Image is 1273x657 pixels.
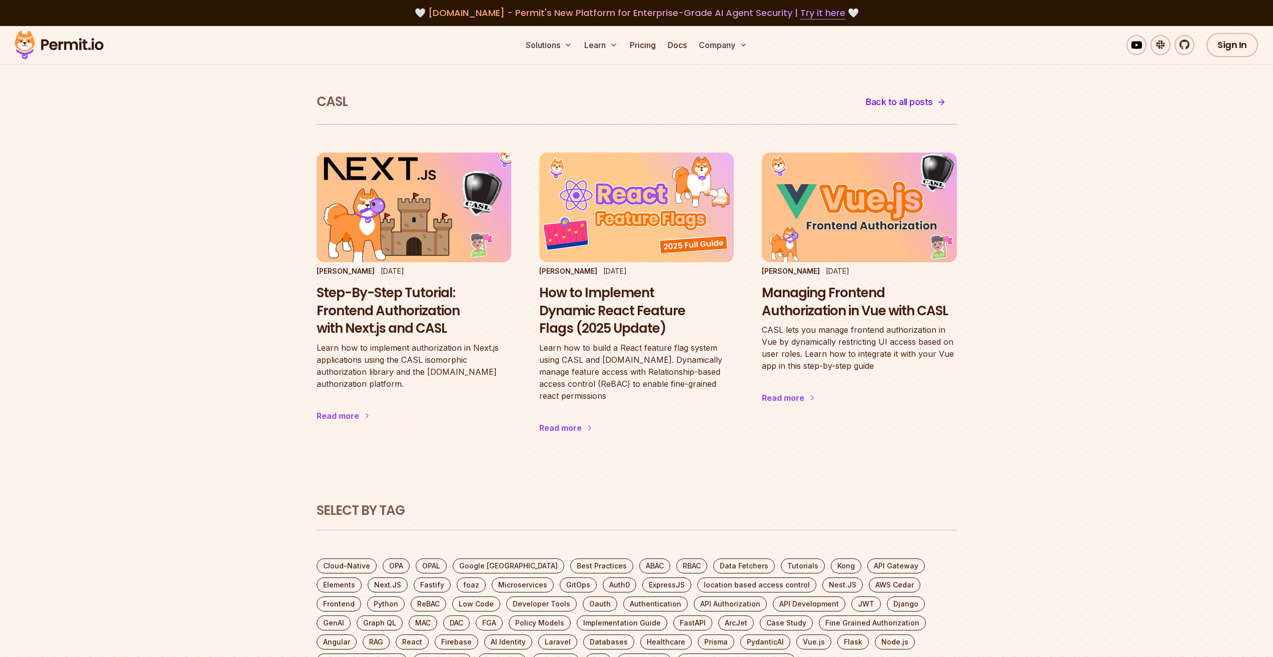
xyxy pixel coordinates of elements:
a: ReBAC [411,596,446,611]
h2: Select by Tag [317,502,957,520]
a: Healthcare [640,634,692,649]
a: Kong [831,558,861,573]
a: How to Implement Dynamic React Feature Flags (2025 Update)[PERSON_NAME][DATE]How to Implement Dyn... [539,153,734,454]
a: React [396,634,429,649]
a: API Gateway [867,558,925,573]
a: Oauth [583,596,617,611]
a: ArcJet [718,615,754,630]
p: CASL lets you manage frontend authorization in Vue by dynamically restricting UI access based on ... [762,324,956,372]
a: Google [GEOGRAPHIC_DATA] [453,558,564,573]
a: Microservices [492,577,554,592]
a: Vue.js [796,634,831,649]
p: [PERSON_NAME] [539,266,597,276]
a: Managing Frontend Authorization in Vue with CASL[PERSON_NAME][DATE]Managing Frontend Authorizatio... [762,153,956,424]
h3: How to Implement Dynamic React Feature Flags (2025 Update) [539,284,734,338]
a: Developer Tools [506,596,577,611]
a: API Authorization [694,596,767,611]
a: MAC [409,615,437,630]
a: Cloud-Native [317,558,377,573]
a: Authentication [623,596,688,611]
span: Back to all posts [866,95,933,109]
a: Low Code [452,596,500,611]
a: Firebase [435,634,478,649]
time: [DATE] [603,267,627,275]
h1: CASL [317,93,348,111]
button: Company [695,35,751,55]
p: [PERSON_NAME] [317,266,375,276]
div: 🤍 🤍 [24,6,1249,20]
a: Databases [583,634,634,649]
a: Pricing [626,35,660,55]
a: Node.js [875,634,915,649]
a: OPAL [416,558,447,573]
a: Sign In [1206,33,1258,57]
a: Fine Grained Authorization [819,615,926,630]
a: RBAC [676,558,707,573]
time: [DATE] [826,267,849,275]
a: Implementation Guide [577,615,667,630]
div: Read more [317,410,359,422]
a: AWS Cedar [869,577,920,592]
div: Read more [539,422,582,434]
a: Graph QL [357,615,403,630]
a: Python [367,596,405,611]
h3: Step-By-Step Tutorial: Frontend Authorization with Next.js and CASL [317,284,511,338]
a: Auth0 [603,577,636,592]
a: Nest.JS [822,577,863,592]
a: ExpressJS [642,577,691,592]
a: PydanticAI [740,634,790,649]
a: Case Study [760,615,813,630]
a: AI Identity [484,634,532,649]
a: Best Practices [570,558,633,573]
a: API Development [773,596,845,611]
a: Django [887,596,925,611]
button: Solutions [522,35,576,55]
p: [PERSON_NAME] [762,266,820,276]
div: Read more [762,392,804,404]
a: Fastify [414,577,451,592]
a: Tutorials [781,558,825,573]
a: Policy Models [509,615,571,630]
a: Elements [317,577,362,592]
a: Laravel [538,634,577,649]
a: OPA [383,558,410,573]
a: GenAI [317,615,351,630]
button: Learn [580,35,622,55]
p: Learn how to build a React feature flag system using CASL and [DOMAIN_NAME]. Dynamically manage f... [539,342,734,402]
a: Frontend [317,596,361,611]
a: Angular [317,634,357,649]
a: Flask [837,634,869,649]
a: Step-By-Step Tutorial: Frontend Authorization with Next.js and CASL[PERSON_NAME][DATE]Step-By-Ste... [317,153,511,442]
img: How to Implement Dynamic React Feature Flags (2025 Update) [539,153,734,262]
a: Data Fetchers [713,558,775,573]
a: FastAPI [673,615,712,630]
a: foaz [457,577,486,592]
a: RAG [363,634,390,649]
a: DAC [443,615,470,630]
a: JWT [851,596,881,611]
a: Prisma [698,634,734,649]
img: Managing Frontend Authorization in Vue with CASL [762,153,956,262]
a: FGA [476,615,503,630]
a: ABAC [639,558,670,573]
a: location based access control [697,577,816,592]
span: [DOMAIN_NAME] - Permit's New Platform for Enterprise-Grade AI Agent Security | [428,7,845,19]
h3: Managing Frontend Authorization in Vue with CASL [762,284,956,320]
a: Next.JS [368,577,408,592]
img: Permit logo [10,28,108,62]
a: Back to all posts [855,90,957,114]
a: GitOps [560,577,597,592]
time: [DATE] [381,267,404,275]
a: Docs [664,35,691,55]
img: Step-By-Step Tutorial: Frontend Authorization with Next.js and CASL [317,153,511,262]
p: Learn how to implement authorization in Next.js applications using the CASL isomorphic authorizat... [317,342,511,390]
a: Try it here [800,7,845,20]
